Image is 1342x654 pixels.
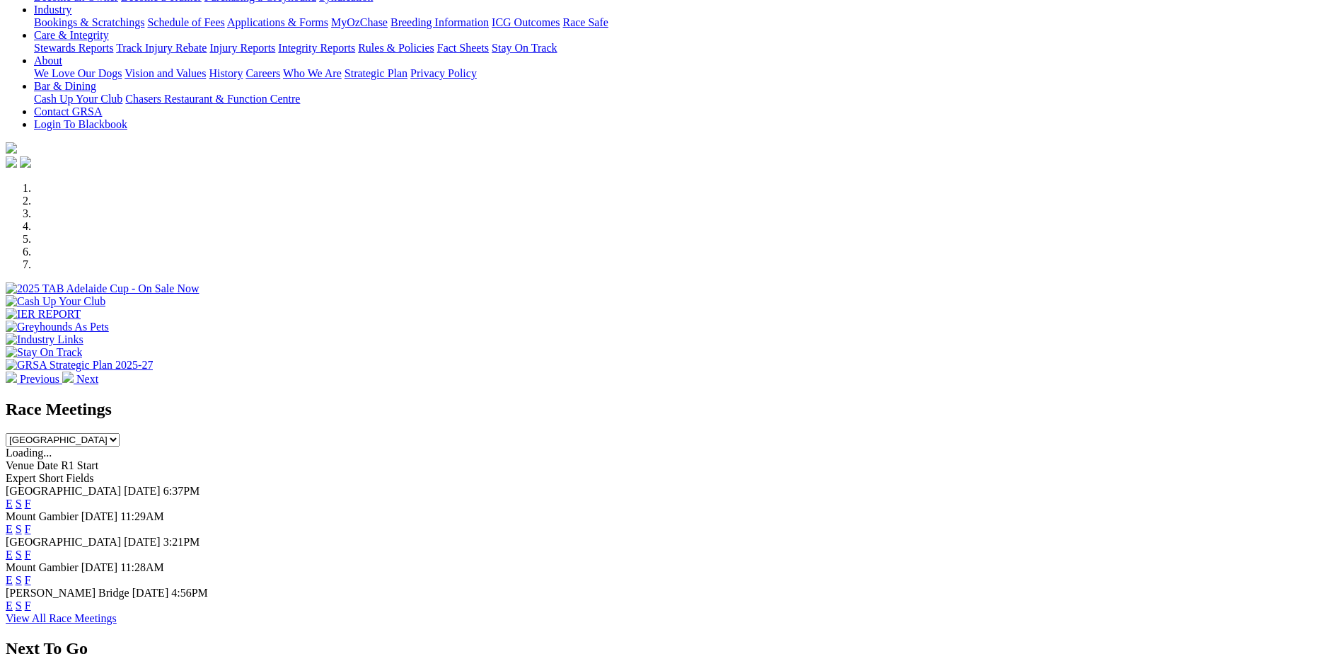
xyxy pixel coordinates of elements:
[25,549,31,561] a: F
[62,372,74,383] img: chevron-right-pager-white.svg
[6,333,83,346] img: Industry Links
[6,549,13,561] a: E
[163,536,200,548] span: 3:21PM
[6,142,17,154] img: logo-grsa-white.png
[6,282,199,295] img: 2025 TAB Adelaide Cup - On Sale Now
[34,42,1336,54] div: Care & Integrity
[16,599,22,612] a: S
[20,373,59,385] span: Previous
[6,295,105,308] img: Cash Up Your Club
[227,16,328,28] a: Applications & Forms
[6,359,153,372] img: GRSA Strategic Plan 2025-27
[34,67,122,79] a: We Love Our Dogs
[562,16,608,28] a: Race Safe
[34,93,1336,105] div: Bar & Dining
[6,561,79,573] span: Mount Gambier
[6,498,13,510] a: E
[147,16,224,28] a: Schedule of Fees
[6,308,81,321] img: IER REPORT
[120,561,164,573] span: 11:28AM
[6,587,129,599] span: [PERSON_NAME] Bridge
[34,118,127,130] a: Login To Blackbook
[16,549,22,561] a: S
[116,42,207,54] a: Track Injury Rebate
[6,510,79,522] span: Mount Gambier
[25,523,31,535] a: F
[410,67,477,79] a: Privacy Policy
[20,156,31,168] img: twitter.svg
[16,523,22,535] a: S
[34,4,71,16] a: Industry
[62,373,98,385] a: Next
[34,16,144,28] a: Bookings & Scratchings
[81,510,118,522] span: [DATE]
[16,574,22,586] a: S
[278,42,355,54] a: Integrity Reports
[331,16,388,28] a: MyOzChase
[25,599,31,612] a: F
[34,80,96,92] a: Bar & Dining
[39,472,64,484] span: Short
[132,587,169,599] span: [DATE]
[6,536,121,548] span: [GEOGRAPHIC_DATA]
[6,472,36,484] span: Expert
[163,485,200,497] span: 6:37PM
[283,67,342,79] a: Who We Are
[6,574,13,586] a: E
[34,42,113,54] a: Stewards Reports
[6,599,13,612] a: E
[25,574,31,586] a: F
[6,372,17,383] img: chevron-left-pager-white.svg
[437,42,489,54] a: Fact Sheets
[34,67,1336,80] div: About
[245,67,280,79] a: Careers
[6,523,13,535] a: E
[492,42,557,54] a: Stay On Track
[171,587,208,599] span: 4:56PM
[345,67,407,79] a: Strategic Plan
[81,561,118,573] span: [DATE]
[6,459,34,471] span: Venue
[34,54,62,67] a: About
[6,156,17,168] img: facebook.svg
[125,93,300,105] a: Chasers Restaurant & Function Centre
[6,485,121,497] span: [GEOGRAPHIC_DATA]
[209,42,275,54] a: Injury Reports
[34,105,102,117] a: Contact GRSA
[6,321,109,333] img: Greyhounds As Pets
[25,498,31,510] a: F
[6,447,52,459] span: Loading...
[6,400,1336,419] h2: Race Meetings
[124,536,161,548] span: [DATE]
[125,67,206,79] a: Vision and Values
[76,373,98,385] span: Next
[34,29,109,41] a: Care & Integrity
[34,16,1336,29] div: Industry
[124,485,161,497] span: [DATE]
[391,16,489,28] a: Breeding Information
[358,42,434,54] a: Rules & Policies
[16,498,22,510] a: S
[6,346,82,359] img: Stay On Track
[120,510,164,522] span: 11:29AM
[61,459,98,471] span: R1 Start
[6,373,62,385] a: Previous
[37,459,58,471] span: Date
[66,472,93,484] span: Fields
[34,93,122,105] a: Cash Up Your Club
[6,612,117,624] a: View All Race Meetings
[492,16,560,28] a: ICG Outcomes
[209,67,243,79] a: History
